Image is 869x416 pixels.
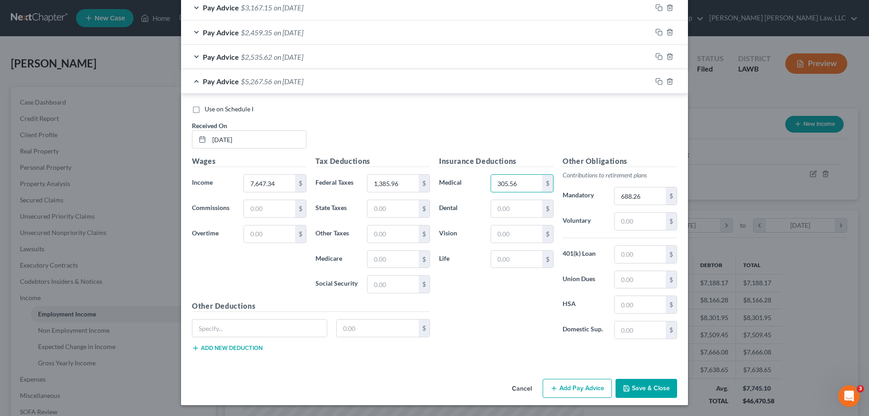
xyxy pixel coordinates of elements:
[192,156,306,167] h5: Wages
[419,251,430,268] div: $
[241,28,272,37] span: $2,459.35
[274,53,303,61] span: on [DATE]
[241,3,272,12] span: $3,167.15
[615,296,666,313] input: 0.00
[368,276,419,293] input: 0.00
[666,271,677,288] div: $
[666,187,677,205] div: $
[558,212,610,230] label: Voluntary
[615,271,666,288] input: 0.00
[368,251,419,268] input: 0.00
[203,53,239,61] span: Pay Advice
[295,200,306,217] div: $
[542,251,553,268] div: $
[558,321,610,339] label: Domestic Sup.
[542,200,553,217] div: $
[203,3,239,12] span: Pay Advice
[434,174,486,192] label: Medical
[615,187,666,205] input: 0.00
[192,122,227,129] span: Received On
[615,213,666,230] input: 0.00
[419,175,430,192] div: $
[368,225,419,243] input: 0.00
[311,225,363,243] label: Other Taxes
[311,275,363,293] label: Social Security
[315,156,430,167] h5: Tax Deductions
[505,380,539,398] button: Cancel
[209,131,306,148] input: MM/DD/YYYY
[558,187,610,205] label: Mandatory
[558,245,610,263] label: 401(k) Loan
[666,321,677,339] div: $
[192,344,263,352] button: Add new deduction
[419,320,430,337] div: $
[274,77,303,86] span: on [DATE]
[368,200,419,217] input: 0.00
[274,3,303,12] span: on [DATE]
[491,225,542,243] input: 0.00
[244,175,295,192] input: 0.00
[192,320,327,337] input: Specify...
[666,296,677,313] div: $
[616,379,677,398] button: Save & Close
[491,175,542,192] input: 0.00
[542,225,553,243] div: $
[434,200,486,218] label: Dental
[542,175,553,192] div: $
[543,379,612,398] button: Add Pay Advice
[203,28,239,37] span: Pay Advice
[558,271,610,289] label: Union Dues
[311,200,363,218] label: State Taxes
[857,385,864,392] span: 3
[419,276,430,293] div: $
[295,175,306,192] div: $
[563,156,677,167] h5: Other Obligations
[244,225,295,243] input: 0.00
[187,225,239,243] label: Overtime
[192,178,213,186] span: Income
[666,246,677,263] div: $
[491,200,542,217] input: 0.00
[311,174,363,192] label: Federal Taxes
[368,175,419,192] input: 0.00
[203,77,239,86] span: Pay Advice
[192,301,430,312] h5: Other Deductions
[337,320,419,337] input: 0.00
[295,225,306,243] div: $
[311,250,363,268] label: Medicare
[615,246,666,263] input: 0.00
[419,200,430,217] div: $
[434,250,486,268] label: Life
[274,28,303,37] span: on [DATE]
[558,296,610,314] label: HSA
[439,156,554,167] h5: Insurance Deductions
[187,200,239,218] label: Commissions
[241,77,272,86] span: $5,267.56
[244,200,295,217] input: 0.00
[241,53,272,61] span: $2,535.62
[838,385,860,407] iframe: Intercom live chat
[615,321,666,339] input: 0.00
[419,225,430,243] div: $
[434,225,486,243] label: Vision
[666,213,677,230] div: $
[491,251,542,268] input: 0.00
[205,105,253,113] span: Use on Schedule I
[563,171,677,180] p: Contributions to retirement plans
